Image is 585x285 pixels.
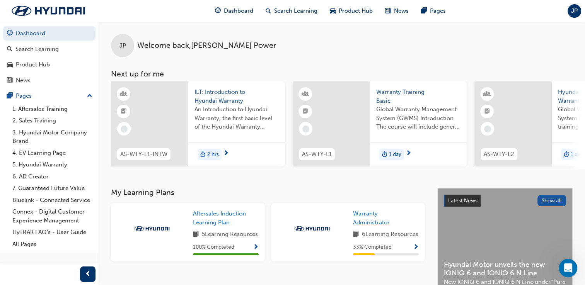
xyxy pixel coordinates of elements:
[3,25,96,89] button: DashboardSearch LearningProduct HubNews
[537,195,566,206] button: Show all
[571,150,583,159] span: 1 day
[413,243,419,252] button: Show Progress
[274,7,317,15] span: Search Learning
[119,41,126,50] span: JP
[394,7,409,15] span: News
[193,243,234,252] span: 100 % Completed
[266,6,271,16] span: search-icon
[7,77,13,84] span: news-icon
[448,197,478,204] span: Latest News
[253,244,259,251] span: Show Progress
[9,103,96,115] a: 1. Aftersales Training
[193,209,259,227] a: Aftersales Induction Learning Plan
[564,149,569,159] span: duration-icon
[193,230,199,239] span: book-icon
[121,126,128,132] span: learningRecordVerb_NONE-icon
[415,3,452,19] a: pages-iconPages
[9,238,96,250] a: All Pages
[303,89,308,99] span: learningResourceType_INSTRUCTOR_LED-icon
[259,3,324,19] a: search-iconSearch Learning
[382,149,387,159] span: duration-icon
[7,46,12,53] span: search-icon
[385,6,391,16] span: news-icon
[353,209,419,227] a: Warranty Administrator
[362,230,418,239] span: 6 Learning Resources
[194,88,279,105] span: ILT: Introduction to Hyundai Warranty
[131,225,173,232] img: Trak
[121,89,126,99] span: learningResourceType_INSTRUCTOR_LED-icon
[444,195,566,207] a: Latest NewsShow all
[406,150,411,157] span: next-icon
[9,226,96,238] a: HyTRAK FAQ's - User Guide
[568,4,581,18] button: JP
[9,115,96,127] a: 2. Sales Training
[303,107,308,117] span: booktick-icon
[302,126,309,132] span: learningRecordVerb_NONE-icon
[16,92,32,100] div: Pages
[111,81,285,166] a: AS-WTY-L1-INTWILT: Introduction to Hyundai WarrantyAn Introduction to Hyundai Warranty, the first...
[99,70,585,78] h3: Next up for me
[3,42,96,56] a: Search Learning
[137,41,276,50] span: Welcome back , [PERSON_NAME] Power
[253,243,259,252] button: Show Progress
[15,45,59,54] div: Search Learning
[293,81,467,166] a: AS-WTY-L1Warranty Training BasicGlobal Warranty Management System (GWMS) Introduction. The course...
[9,194,96,206] a: Bluelink - Connected Service
[224,7,253,15] span: Dashboard
[194,105,279,131] span: An Introduction to Hyundai Warranty, the first basic level of the Hyundai Warranty Administrator ...
[120,150,167,159] span: AS-WTY-L1-INTW
[9,206,96,226] a: Connex - Digital Customer Experience Management
[413,244,419,251] span: Show Progress
[353,210,390,226] span: Warranty Administrator
[3,89,96,103] button: Pages
[215,6,221,16] span: guage-icon
[376,88,460,105] span: Warranty Training Basic
[379,3,415,19] a: news-iconNews
[484,107,490,117] span: booktick-icon
[484,150,514,159] span: AS-WTY-L2
[193,210,246,226] span: Aftersales Induction Learning Plan
[484,126,491,132] span: learningRecordVerb_NONE-icon
[421,6,427,16] span: pages-icon
[9,127,96,147] a: 3. Hyundai Motor Company Brand
[209,3,259,19] a: guage-iconDashboard
[7,93,13,100] span: pages-icon
[444,260,566,278] span: Hyundai Motor unveils the new IONIQ 6 and IONIQ 6 N Line
[16,76,31,85] div: News
[559,259,577,277] iframe: Intercom live chat
[291,225,333,232] img: Trak
[85,270,91,279] span: prev-icon
[16,60,50,69] div: Product Hub
[353,230,359,239] span: book-icon
[121,107,126,117] span: booktick-icon
[302,150,332,159] span: AS-WTY-L1
[207,150,219,159] span: 2 hrs
[200,149,206,159] span: duration-icon
[353,243,392,252] span: 33 % Completed
[9,171,96,183] a: 6. AD Creator
[430,7,446,15] span: Pages
[7,61,13,68] span: car-icon
[87,91,92,101] span: up-icon
[4,3,93,19] img: Trak
[571,7,578,15] span: JP
[7,30,13,37] span: guage-icon
[9,147,96,159] a: 4. EV Learning Page
[202,230,258,239] span: 5 Learning Resources
[484,89,490,99] span: learningResourceType_INSTRUCTOR_LED-icon
[376,105,460,131] span: Global Warranty Management System (GWMS) Introduction. The course will include general informatio...
[389,150,401,159] span: 1 day
[111,188,425,197] h3: My Learning Plans
[9,182,96,194] a: 7. Guaranteed Future Value
[223,150,229,157] span: next-icon
[9,159,96,171] a: 5. Hyundai Warranty
[339,7,373,15] span: Product Hub
[3,58,96,72] a: Product Hub
[324,3,379,19] a: car-iconProduct Hub
[3,73,96,88] a: News
[330,6,336,16] span: car-icon
[3,26,96,41] a: Dashboard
